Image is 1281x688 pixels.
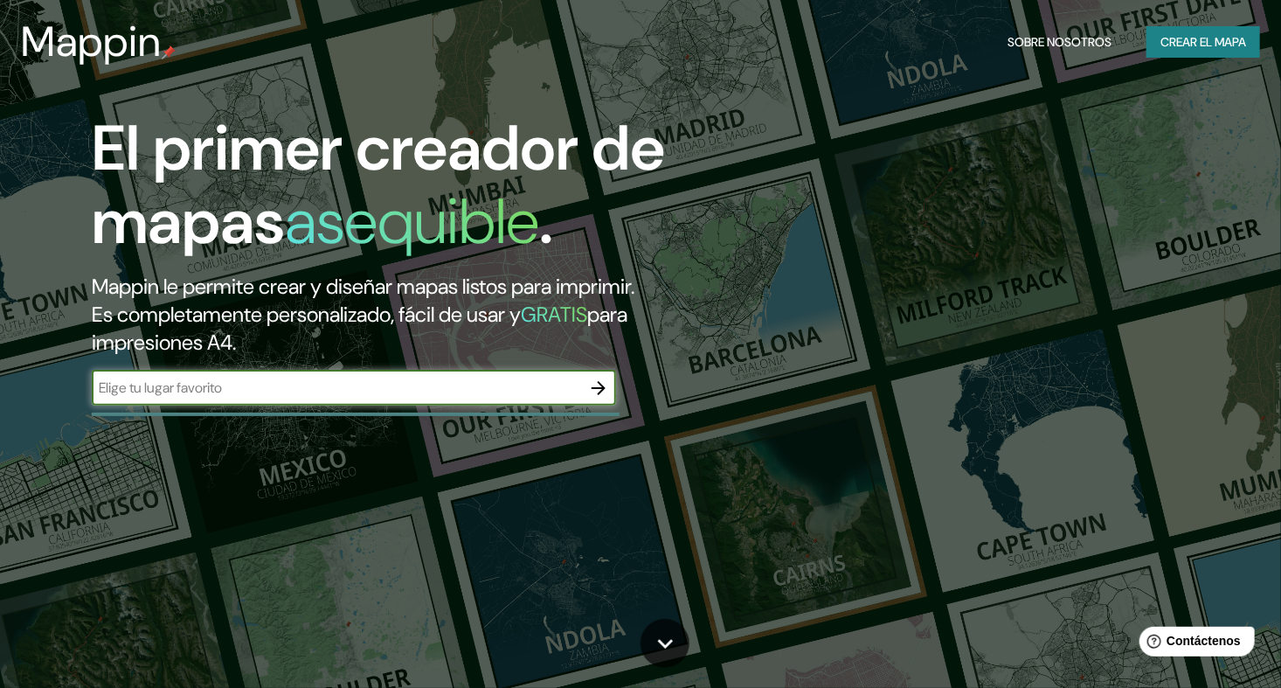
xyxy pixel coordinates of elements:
[1125,620,1262,669] iframe: Help widget launcher
[92,378,581,398] input: Elige tu lugar favorito
[21,17,162,66] h3: Mappin
[162,45,176,59] img: mappin-pin
[285,181,539,262] h1: asequible
[1146,26,1260,59] button: Crear el mapa
[1001,26,1118,59] button: Sobre nosotros
[92,273,732,357] h2: Mappin le permite crear y diseñar mapas listos para imprimir. Es completamente personalizado, fác...
[1160,31,1246,53] font: Crear el mapa
[521,301,587,328] h5: GRATIS
[1007,31,1111,53] font: Sobre nosotros
[92,112,732,273] h1: El primer creador de mapas .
